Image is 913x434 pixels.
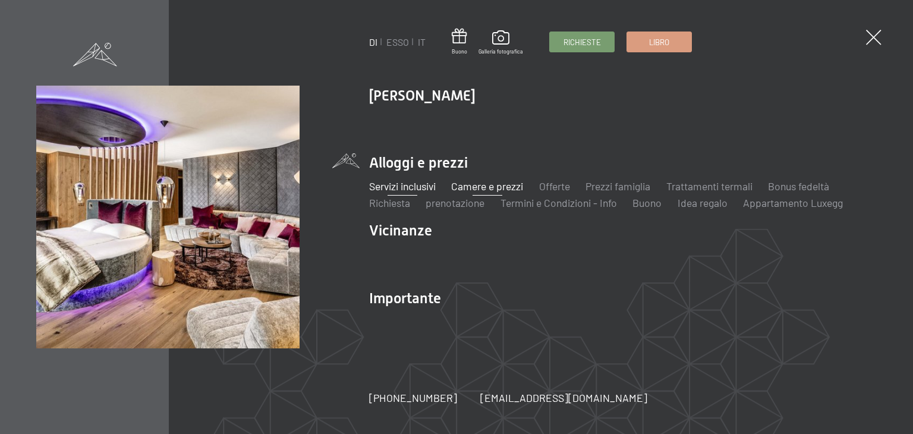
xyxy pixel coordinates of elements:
[666,180,753,193] a: Trattamenti termali
[678,196,728,209] a: Idea regalo
[426,196,484,209] a: prenotazione
[418,36,426,48] a: IT
[585,180,650,193] a: Prezzi famiglia
[369,180,436,193] a: Servizi inclusivi
[369,196,410,209] a: Richiesta
[452,29,467,55] a: Buono
[369,391,457,405] a: [PHONE_NUMBER]
[452,48,467,55] font: Buono
[451,180,523,193] a: Camere e prezzi
[649,37,669,47] font: Libro
[632,196,662,209] a: Buono
[743,196,843,209] a: Appartamento Luxegg
[478,30,523,55] a: Galleria fotografica
[480,391,647,405] a: [EMAIL_ADDRESS][DOMAIN_NAME]
[550,32,614,52] a: Richieste
[500,196,617,209] a: Termini e Condizioni - Info
[386,36,409,48] a: ESSO
[627,32,691,52] a: Libro
[480,391,647,404] font: [EMAIL_ADDRESS][DOMAIN_NAME]
[768,180,829,193] a: Bonus fedeltà
[369,36,377,48] a: DI
[563,37,601,47] font: Richieste
[478,48,523,55] font: Galleria fotografica
[539,180,570,193] a: Offerte
[369,391,457,404] font: [PHONE_NUMBER]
